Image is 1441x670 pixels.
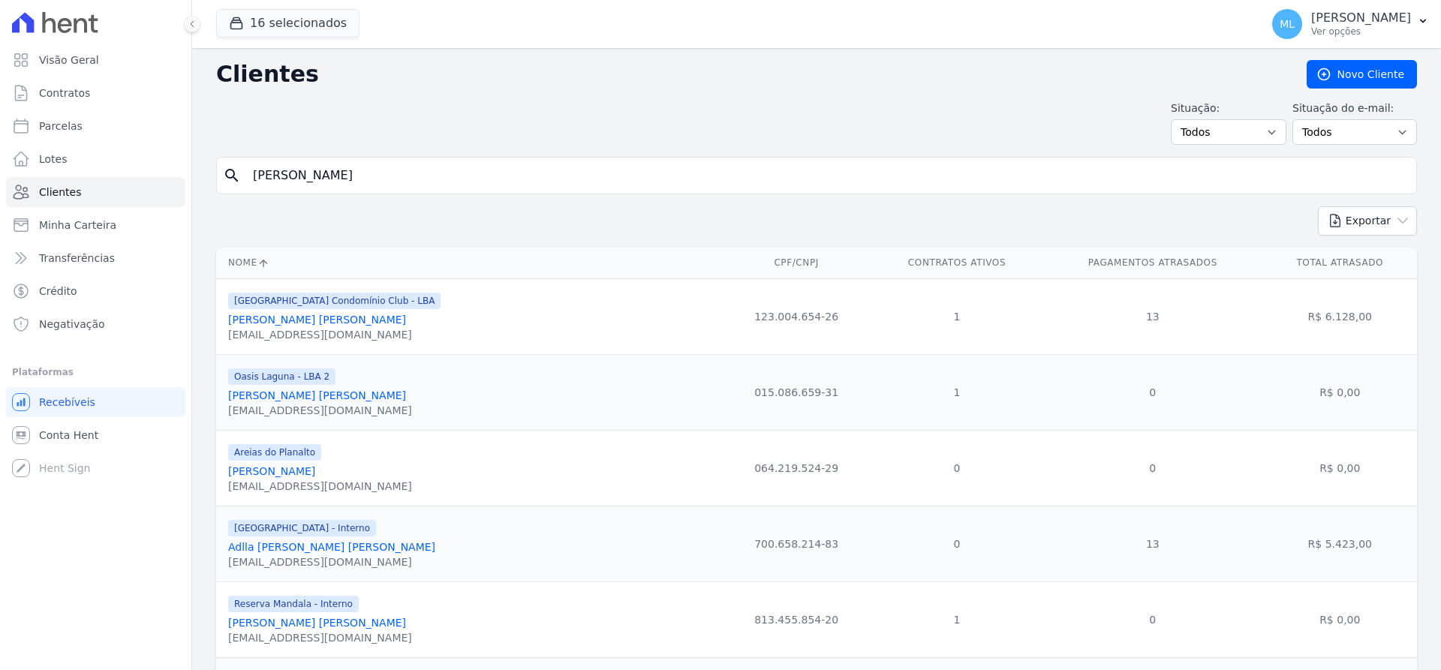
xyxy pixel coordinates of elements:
td: R$ 0,00 [1263,430,1417,506]
a: Novo Cliente [1307,60,1417,89]
span: Transferências [39,251,115,266]
span: Areias do Planalto [228,444,321,461]
th: CPF/CNPJ [721,248,871,278]
td: 700.658.214-83 [721,506,871,581]
span: Recebíveis [39,395,95,410]
td: R$ 0,00 [1263,354,1417,430]
td: 13 [1042,506,1262,581]
span: Minha Carteira [39,218,116,233]
div: [EMAIL_ADDRESS][DOMAIN_NAME] [228,403,412,418]
td: 1 [871,354,1042,430]
td: 0 [1042,430,1262,506]
td: 0 [1042,354,1262,430]
a: [PERSON_NAME] [228,465,315,477]
span: Conta Hent [39,428,98,443]
span: Oasis Laguna - LBA 2 [228,368,335,385]
a: Negativação [6,309,185,339]
div: Plataformas [12,363,179,381]
button: ML [PERSON_NAME] Ver opções [1260,3,1441,45]
a: Transferências [6,243,185,273]
p: [PERSON_NAME] [1311,11,1411,26]
span: Visão Geral [39,53,99,68]
th: Total Atrasado [1263,248,1417,278]
a: [PERSON_NAME] [PERSON_NAME] [228,389,406,401]
td: 13 [1042,278,1262,354]
th: Nome [216,248,721,278]
a: Adlla [PERSON_NAME] [PERSON_NAME] [228,541,435,553]
div: [EMAIL_ADDRESS][DOMAIN_NAME] [228,327,441,342]
a: Lotes [6,144,185,174]
span: Reserva Mandala - Interno [228,596,359,612]
h2: Clientes [216,61,1283,88]
span: [GEOGRAPHIC_DATA] Condomínio Club - LBA [228,293,441,309]
a: Parcelas [6,111,185,141]
td: 1 [871,278,1042,354]
span: [GEOGRAPHIC_DATA] - Interno [228,520,376,536]
th: Contratos Ativos [871,248,1042,278]
td: 064.219.524-29 [721,430,871,506]
input: Buscar por nome, CPF ou e-mail [244,161,1410,191]
a: [PERSON_NAME] [PERSON_NAME] [228,314,406,326]
td: 1 [871,581,1042,657]
button: 16 selecionados [216,9,359,38]
a: Minha Carteira [6,210,185,240]
td: R$ 6.128,00 [1263,278,1417,354]
td: 0 [871,506,1042,581]
a: Clientes [6,177,185,207]
a: Visão Geral [6,45,185,75]
label: Situação do e-mail: [1292,101,1417,116]
div: [EMAIL_ADDRESS][DOMAIN_NAME] [228,630,412,645]
span: Contratos [39,86,90,101]
label: Situação: [1171,101,1286,116]
span: Crédito [39,284,77,299]
td: 123.004.654-26 [721,278,871,354]
td: 813.455.854-20 [721,581,871,657]
div: [EMAIL_ADDRESS][DOMAIN_NAME] [228,554,435,569]
button: Exportar [1318,206,1417,236]
a: [PERSON_NAME] [PERSON_NAME] [228,617,406,629]
th: Pagamentos Atrasados [1042,248,1262,278]
span: ML [1280,19,1295,29]
a: Contratos [6,78,185,108]
a: Recebíveis [6,387,185,417]
td: 0 [871,430,1042,506]
i: search [223,167,241,185]
td: 0 [1042,581,1262,657]
td: R$ 0,00 [1263,581,1417,657]
a: Crédito [6,276,185,306]
span: Lotes [39,152,68,167]
p: Ver opções [1311,26,1411,38]
span: Negativação [39,317,105,332]
td: R$ 5.423,00 [1263,506,1417,581]
span: Parcelas [39,119,83,134]
div: [EMAIL_ADDRESS][DOMAIN_NAME] [228,479,412,494]
span: Clientes [39,185,81,200]
a: Conta Hent [6,420,185,450]
td: 015.086.659-31 [721,354,871,430]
